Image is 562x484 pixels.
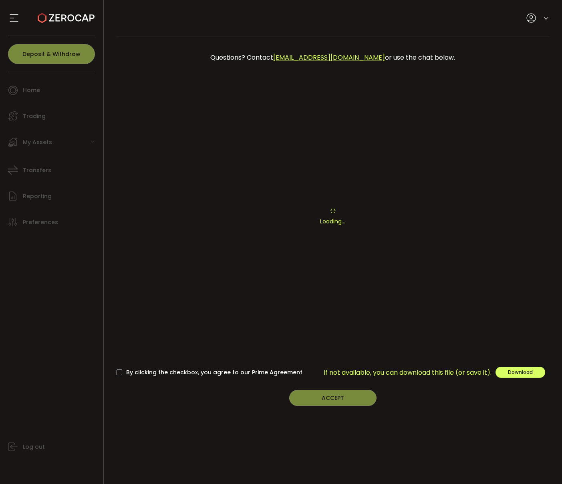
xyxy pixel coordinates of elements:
p: Loading... [117,217,550,226]
span: My Assets [23,137,52,148]
a: [EMAIL_ADDRESS][DOMAIN_NAME] [273,53,385,62]
button: Download [496,367,545,378]
span: ACCEPT [322,394,344,402]
span: If not available, you can download this file (or save it). [324,368,491,378]
span: Preferences [23,217,58,228]
span: Download [508,369,533,376]
button: ACCEPT [289,390,377,406]
span: Home [23,84,40,96]
span: Deposit & Withdraw [22,51,81,57]
span: Log out [23,441,45,453]
div: Questions? Contact or use the chat below. [121,48,546,66]
span: By clicking the checkbox, you agree to our Prime Agreement [122,369,302,376]
button: Deposit & Withdraw [8,44,95,64]
span: Reporting [23,191,52,202]
span: Transfers [23,165,51,176]
span: Trading [23,110,46,122]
